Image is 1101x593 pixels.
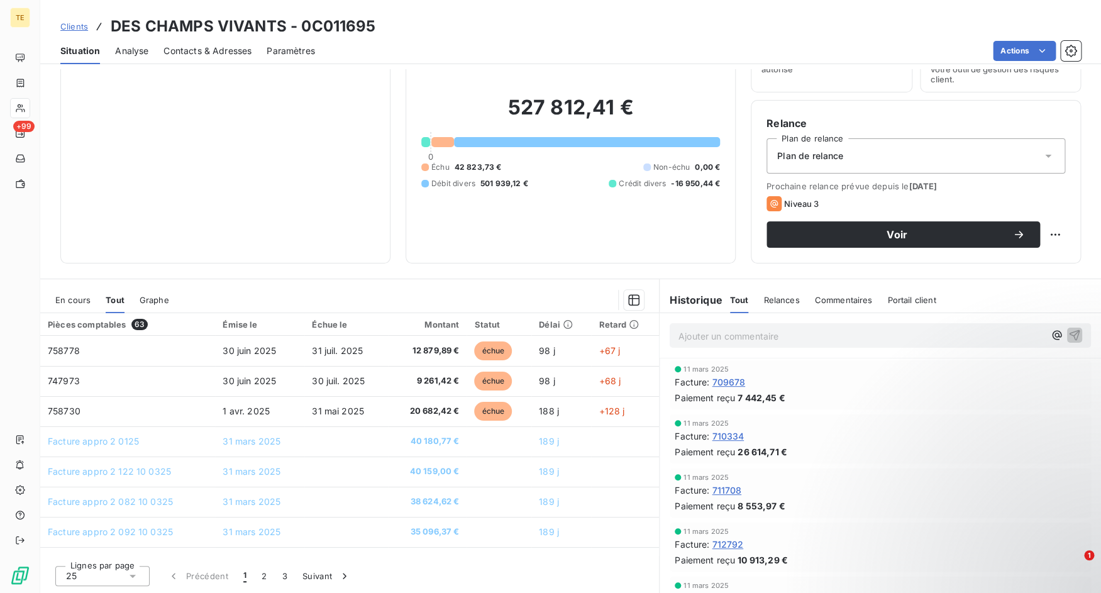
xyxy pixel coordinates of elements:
span: 31 juil. 2025 [312,345,363,356]
span: Facture appro 2 0125 [48,436,139,446]
div: Échue le [312,319,380,330]
img: Logo LeanPay [10,565,30,585]
span: 40 159,00 € [396,465,460,478]
span: 7 442,45 € [738,391,785,404]
div: Pièces comptables [48,319,207,330]
span: Facture appro 2 122 10 0325 [48,466,171,477]
span: Facture : [675,538,709,551]
span: 98 j [539,345,555,356]
span: Voir [782,230,1012,240]
span: Paiement reçu [675,553,735,567]
span: 12 879,89 € [396,345,460,357]
span: Paiement reçu [675,445,735,458]
span: 25 [66,570,77,582]
h6: Relance [766,116,1065,131]
span: 11 mars 2025 [683,419,729,427]
a: Clients [60,20,88,33]
span: Tout [106,295,124,305]
span: 11 mars 2025 [683,474,729,481]
button: 3 [275,563,295,589]
span: 1 avr. 2025 [223,406,270,416]
span: Situation [60,45,100,57]
span: 31 mai 2025 [312,406,364,416]
span: 9 261,42 € [396,375,460,387]
span: Paramètres [267,45,315,57]
span: -16 950,44 € [671,178,720,189]
span: Prochaine relance prévue depuis le [766,181,1065,191]
span: [DATE] [909,181,937,191]
div: Émise le [223,319,297,330]
span: Plan de relance [777,150,843,162]
span: Facture : [675,375,709,389]
span: 42 823,73 € [455,162,502,173]
span: Débit divers [431,178,475,189]
span: Clients [60,21,88,31]
span: 189 j [539,496,559,507]
span: 30 juin 2025 [223,345,276,356]
span: 188 j [539,406,559,416]
button: Voir [766,221,1040,248]
span: 758730 [48,406,80,416]
span: En cours [55,295,91,305]
span: Tout [730,295,749,305]
span: échue [474,372,512,391]
span: échue [474,341,512,360]
div: Délai [539,319,584,330]
button: Précédent [160,563,236,589]
span: Facture appro 2 082 10 0325 [48,496,173,507]
span: 712792 [712,538,743,551]
span: 501 939,12 € [480,178,528,189]
iframe: Intercom notifications message [849,471,1101,559]
span: 10 913,29 € [738,553,788,567]
div: TE [10,8,30,28]
span: 31 mars 2025 [223,526,280,537]
button: 1 [236,563,254,589]
span: 0 [428,152,433,162]
span: Facture appro 2 092 10 0325 [48,526,173,537]
span: Non-échu [653,162,690,173]
span: Paiement reçu [675,499,735,513]
span: Portail client [887,295,936,305]
span: Surveiller ce client en intégrant votre outil de gestion des risques client. [931,54,1071,84]
span: Contacts & Adresses [163,45,252,57]
span: +128 j [599,406,624,416]
span: +68 j [599,375,621,386]
span: 31 mars 2025 [223,436,280,446]
span: 710334 [712,430,744,443]
span: 189 j [539,436,559,446]
span: 709678 [712,375,745,389]
div: Retard [599,319,651,330]
span: 35 096,37 € [396,526,460,538]
span: 8 553,97 € [738,499,785,513]
span: 1 [1084,550,1094,560]
span: 26 614,71 € [738,445,787,458]
div: Montant [396,319,460,330]
span: 0,00 € [695,162,720,173]
span: Échu [431,162,450,173]
span: 20 682,42 € [396,405,460,418]
span: 11 mars 2025 [683,365,729,373]
span: Graphe [140,295,169,305]
iframe: Intercom live chat [1058,550,1088,580]
h6: Historique [660,292,722,308]
span: 31 mars 2025 [223,466,280,477]
span: 38 624,62 € [396,496,460,508]
h2: 527 812,41 € [421,95,720,133]
span: 98 j [539,375,555,386]
span: +67 j [599,345,620,356]
span: 40 180,77 € [396,435,460,448]
span: 11 mars 2025 [683,528,729,535]
span: Niveau 3 [784,199,819,209]
span: Facture : [675,484,709,497]
span: 1 [243,570,246,582]
h3: DES CHAMPS VIVANTS - 0C011695 [111,15,375,38]
button: Actions [993,41,1056,61]
span: +99 [13,121,35,132]
span: 30 juin 2025 [223,375,276,386]
span: échue [474,402,512,421]
button: Suivant [295,563,358,589]
span: 747973 [48,375,80,386]
span: Facture : [675,430,709,443]
span: Analyse [115,45,148,57]
div: Statut [474,319,524,330]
